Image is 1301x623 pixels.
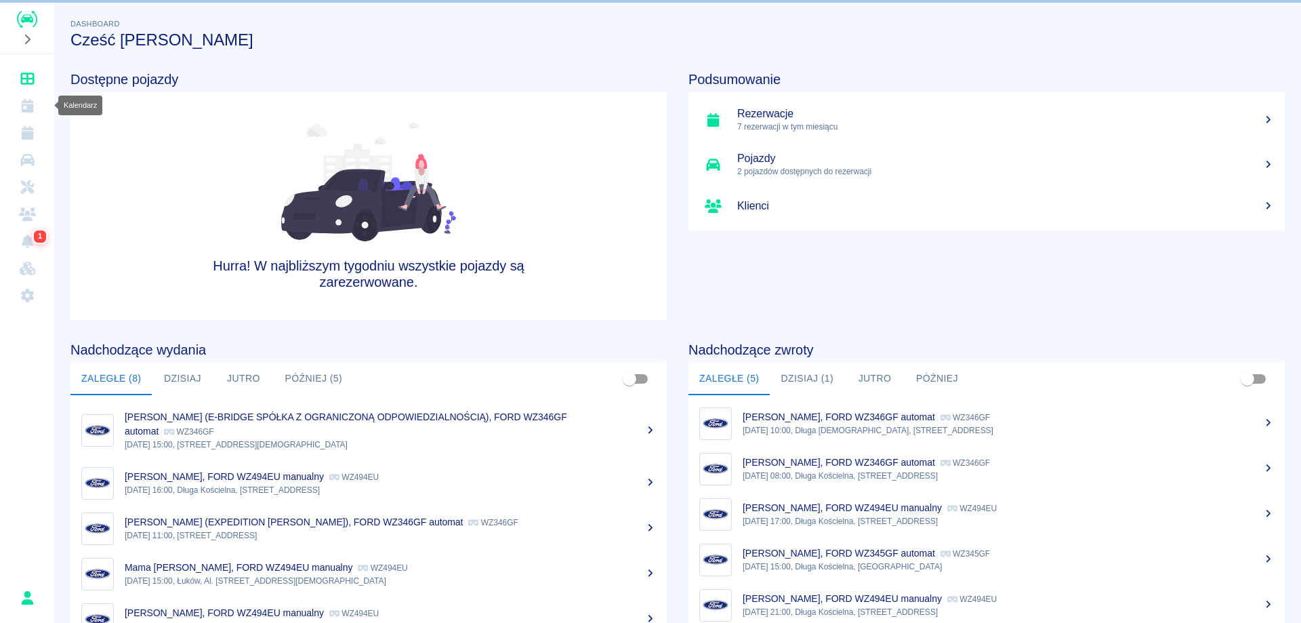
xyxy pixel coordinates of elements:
[85,470,110,496] img: Image
[17,11,37,28] img: Renthelp
[947,504,997,513] p: WZ494EU
[941,413,990,422] p: WZ346GF
[125,575,656,587] p: [DATE] 15:00, Łuków, Al. [STREET_ADDRESS][DEMOGRAPHIC_DATA]
[70,551,667,597] a: ImageMama [PERSON_NAME], FORD WZ494EU manualny WZ494EU[DATE] 15:00, Łuków, Al. [STREET_ADDRESS][D...
[737,165,1274,178] p: 2 pojazdów dostępnych do rezerwacji
[1235,366,1260,392] span: Pokaż przypisane tylko do mnie
[85,516,110,542] img: Image
[70,506,667,551] a: Image[PERSON_NAME] (EXPEDITION [PERSON_NAME]), FORD WZ346GF automat WZ346GF[DATE] 11:00, [STREET_...
[358,563,407,573] p: WZ494EU
[125,517,463,527] p: [PERSON_NAME] (EXPEDITION [PERSON_NAME]), FORD WZ346GF automat
[770,363,844,395] button: Dzisiaj (1)
[70,460,667,506] a: Image[PERSON_NAME], FORD WZ494EU manualny WZ494EU[DATE] 16:00, Długa Kościelna, [STREET_ADDRESS]
[941,458,990,468] p: WZ346GF
[85,418,110,443] img: Image
[688,142,1285,187] a: Pojazdy2 pojazdów dostępnych do rezerwacji
[70,342,667,358] h4: Nadchodzące wydania
[743,548,935,559] p: [PERSON_NAME], FORD WZ345GF automat
[743,502,942,513] p: [PERSON_NAME], FORD WZ494EU manualny
[688,71,1285,87] h4: Podsumowanie
[329,473,379,482] p: WZ494EU
[703,411,728,437] img: Image
[125,607,324,618] p: [PERSON_NAME], FORD WZ494EU manualny
[688,401,1285,446] a: Image[PERSON_NAME], FORD WZ346GF automat WZ346GF[DATE] 10:00, Długa [DEMOGRAPHIC_DATA], [STREET_A...
[70,31,1285,49] h3: Cześć [PERSON_NAME]
[329,609,379,618] p: WZ494EU
[743,411,935,422] p: [PERSON_NAME], FORD WZ346GF automat
[125,529,656,542] p: [DATE] 11:00, [STREET_ADDRESS]
[13,584,41,612] button: Sebastian Szczęśniak
[703,592,728,618] img: Image
[703,547,728,573] img: Image
[125,411,567,437] p: [PERSON_NAME] (E-BRIDGE SPÓŁKA Z OGRANICZONĄ ODPOWIEDZIALNOŚCIĄ), FORD WZ346GF automat
[190,258,548,290] h4: Hurra! W najbliższym tygodniu wszystkie pojazdy są zarezerwowane.
[125,562,352,573] p: Mama [PERSON_NAME], FORD WZ494EU manualny
[737,199,1274,213] h5: Klienci
[35,230,45,243] span: 1
[688,187,1285,225] a: Klienci
[125,471,324,482] p: [PERSON_NAME], FORD WZ494EU manualny
[947,595,997,604] p: WZ494EU
[844,363,905,395] button: Jutro
[737,152,1274,165] h5: Pojazdy
[688,446,1285,491] a: Image[PERSON_NAME], FORD WZ346GF automat WZ346GF[DATE] 08:00, Długa Kościelna, [STREET_ADDRESS]
[5,119,49,146] a: Rezerwacje
[274,363,353,395] button: Później (5)
[70,20,120,28] span: Dashboard
[5,92,49,119] a: Kalendarz
[617,366,642,392] span: Pokaż przypisane tylko do mnie
[281,122,456,241] img: Fleet
[703,502,728,527] img: Image
[688,491,1285,537] a: Image[PERSON_NAME], FORD WZ494EU manualny WZ494EU[DATE] 17:00, Długa Kościelna, [STREET_ADDRESS]
[688,98,1285,142] a: Rezerwacje7 rezerwacji w tym miesiącu
[5,282,49,309] a: Ustawienia
[743,593,942,604] p: [PERSON_NAME], FORD WZ494EU manualny
[70,71,667,87] h4: Dostępne pojazdy
[688,342,1285,358] h4: Nadchodzące zwroty
[743,606,1274,618] p: [DATE] 21:00, Długa Kościelna, [STREET_ADDRESS]
[85,561,110,587] img: Image
[58,96,102,115] div: Kalendarz
[703,456,728,482] img: Image
[737,107,1274,121] h5: Rezerwacje
[5,201,49,228] a: Klienci
[152,363,213,395] button: Dzisiaj
[688,363,770,395] button: Zaległe (5)
[213,363,274,395] button: Jutro
[164,427,213,437] p: WZ346GF
[125,439,656,451] p: [DATE] 15:00, [STREET_ADDRESS][DEMOGRAPHIC_DATA]
[743,515,1274,527] p: [DATE] 17:00, Długa Kościelna, [STREET_ADDRESS]
[5,255,49,282] a: Widget WWW
[688,537,1285,582] a: Image[PERSON_NAME], FORD WZ345GF automat WZ345GF[DATE] 15:00, Długa Kościelna, [GEOGRAPHIC_DATA]
[5,174,49,201] a: Serwisy
[737,121,1274,133] p: 7 rezerwacji w tym miesiącu
[941,549,990,559] p: WZ345GF
[905,363,969,395] button: Później
[70,363,152,395] button: Zaległe (8)
[468,518,518,527] p: WZ346GF
[743,561,1274,573] p: [DATE] 15:00, Długa Kościelna, [GEOGRAPHIC_DATA]
[5,146,49,174] a: Flota
[125,484,656,496] p: [DATE] 16:00, Długa Kościelna, [STREET_ADDRESS]
[70,401,667,460] a: Image[PERSON_NAME] (E-BRIDGE SPÓŁKA Z OGRANICZONĄ ODPOWIEDZIALNOŚCIĄ), FORD WZ346GF automat WZ346...
[743,470,1274,482] p: [DATE] 08:00, Długa Kościelna, [STREET_ADDRESS]
[743,457,935,468] p: [PERSON_NAME], FORD WZ346GF automat
[743,424,1274,437] p: [DATE] 10:00, Długa [DEMOGRAPHIC_DATA], [STREET_ADDRESS]
[5,65,49,92] a: Dashboard
[17,31,37,48] button: Rozwiń nawigację
[5,228,49,255] a: Powiadomienia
